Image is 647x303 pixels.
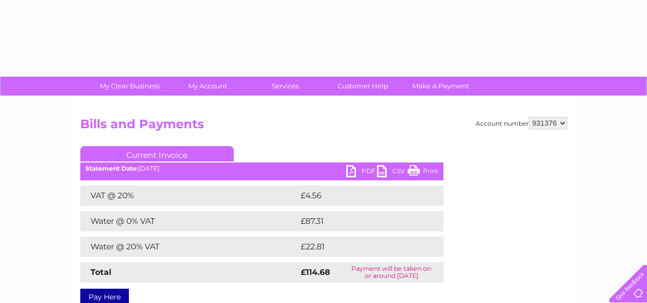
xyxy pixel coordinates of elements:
[80,146,234,161] a: Current Invoice
[87,77,172,96] a: My Clear Business
[408,165,438,180] a: Print
[321,77,405,96] a: Customer Help
[301,267,330,277] strong: £114.68
[80,117,567,136] h2: Bills and Payments
[243,77,327,96] a: Services
[91,267,111,277] strong: Total
[165,77,250,96] a: My Account
[377,165,408,180] a: CSV
[476,117,567,129] div: Account number
[80,165,443,172] div: [DATE]
[80,211,298,231] td: Water @ 0% VAT
[80,185,298,206] td: VAT @ 20%
[80,237,298,257] td: Water @ 20% VAT
[298,237,422,257] td: £22.81
[85,165,138,172] b: Statement Date:
[398,77,483,96] a: Make A Payment
[340,262,443,283] td: Payment will be taken on or around [DATE]
[346,165,377,180] a: PDF
[298,211,421,231] td: £87.31
[298,185,419,206] td: £4.56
